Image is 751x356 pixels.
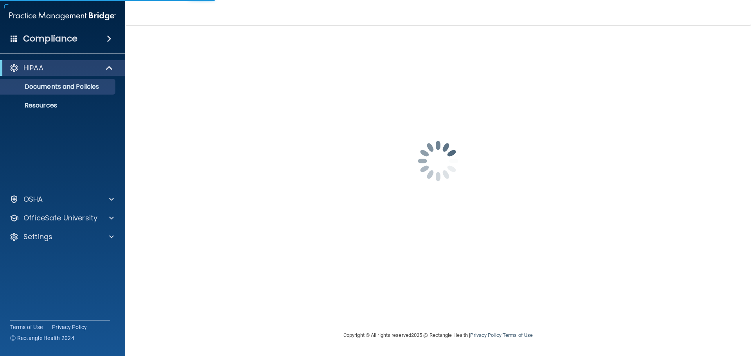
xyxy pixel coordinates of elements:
[9,8,116,24] img: PMB logo
[503,332,533,338] a: Terms of Use
[9,63,113,73] a: HIPAA
[295,323,581,348] div: Copyright © All rights reserved 2025 @ Rectangle Health | |
[5,83,112,91] p: Documents and Policies
[9,213,114,223] a: OfficeSafe University
[9,232,114,242] a: Settings
[9,195,114,204] a: OSHA
[52,323,87,331] a: Privacy Policy
[470,332,501,338] a: Privacy Policy
[23,33,77,44] h4: Compliance
[23,195,43,204] p: OSHA
[10,323,43,331] a: Terms of Use
[10,334,74,342] span: Ⓒ Rectangle Health 2024
[23,63,43,73] p: HIPAA
[399,122,477,200] img: spinner.e123f6fc.gif
[5,102,112,109] p: Resources
[23,213,97,223] p: OfficeSafe University
[23,232,52,242] p: Settings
